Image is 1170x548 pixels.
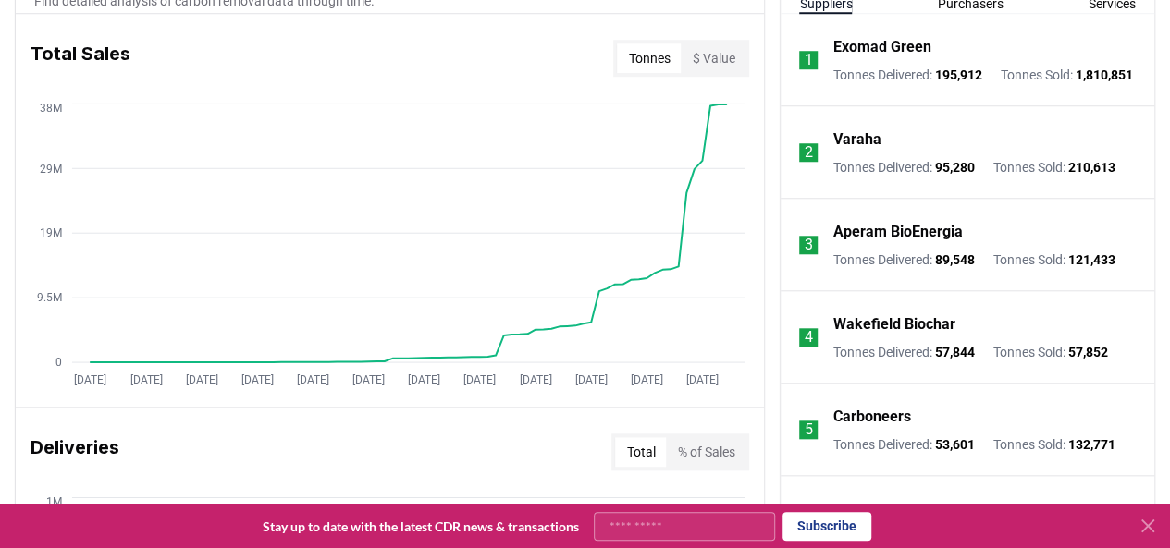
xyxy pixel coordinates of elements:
tspan: [DATE] [297,372,329,385]
p: 3 [805,234,813,256]
tspan: 9.5M [37,291,62,304]
p: 5 [805,419,813,441]
tspan: [DATE] [186,372,218,385]
tspan: [DATE] [130,372,163,385]
p: Tonnes Delivered : [832,435,974,454]
p: 2 [805,141,813,164]
h3: Deliveries [31,433,119,470]
span: 121,433 [1067,252,1115,267]
tspan: [DATE] [575,372,608,385]
h3: Total Sales [31,40,130,77]
p: Tonnes Sold : [992,435,1115,454]
p: Tonnes Delivered : [832,66,981,84]
a: Exomad Green [832,36,930,58]
tspan: 1M [46,494,62,507]
tspan: [DATE] [241,372,274,385]
tspan: [DATE] [74,372,106,385]
p: Tonnes Sold : [1000,66,1132,84]
tspan: [DATE] [686,372,719,385]
span: 95,280 [934,160,974,175]
tspan: [DATE] [463,372,496,385]
a: Varaha [832,128,881,151]
span: 57,852 [1067,345,1107,359]
p: 1 [805,49,813,71]
p: Tonnes Sold : [992,250,1115,269]
tspan: [DATE] [631,372,663,385]
span: 89,548 [934,252,974,267]
span: 1,810,851 [1075,67,1132,82]
button: Tonnes [617,43,681,73]
a: Wakefield Biochar [832,313,954,335]
p: Tonnes Delivered : [832,158,974,177]
span: 195,912 [934,67,981,82]
tspan: [DATE] [352,372,385,385]
span: 132,771 [1067,437,1115,452]
tspan: 29M [40,162,62,175]
span: 57,844 [934,345,974,359]
button: Total [615,437,666,467]
tspan: [DATE] [408,372,440,385]
tspan: [DATE] [520,372,552,385]
a: Carboneers [832,406,910,428]
tspan: 19M [40,226,62,239]
p: Tonnes Delivered : [832,343,974,361]
p: Tonnes Sold : [992,343,1107,361]
tspan: 0 [55,356,62,369]
button: $ Value [681,43,745,73]
a: Aperam BioEnergia [832,221,962,243]
p: Tonnes Sold : [992,158,1115,177]
span: 53,601 [934,437,974,452]
p: 4 [805,326,813,348]
tspan: 38M [40,101,62,114]
button: % of Sales [666,437,745,467]
span: 210,613 [1067,160,1115,175]
p: Tonnes Delivered : [832,250,974,269]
